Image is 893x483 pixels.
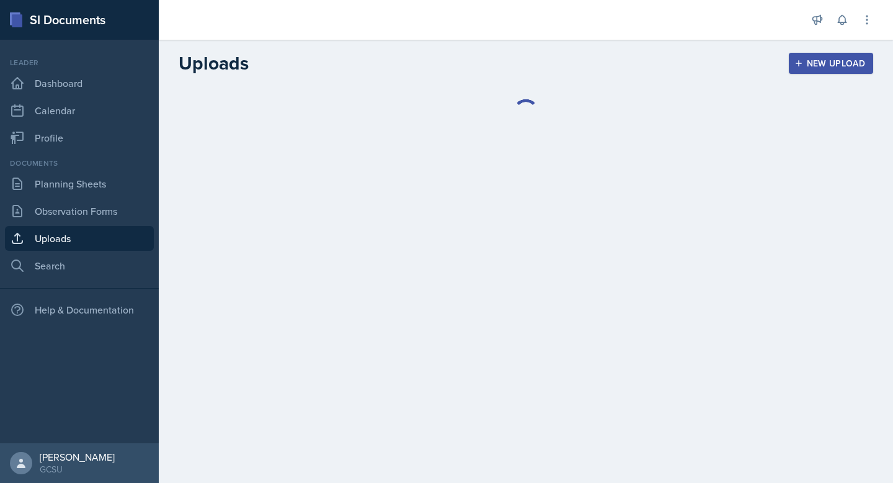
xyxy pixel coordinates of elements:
[5,226,154,251] a: Uploads
[40,463,115,476] div: GCSU
[5,71,154,96] a: Dashboard
[179,52,249,74] h2: Uploads
[5,158,154,169] div: Documents
[5,199,154,223] a: Observation Forms
[40,451,115,463] div: [PERSON_NAME]
[789,53,874,74] button: New Upload
[5,98,154,123] a: Calendar
[797,58,866,68] div: New Upload
[5,125,154,150] a: Profile
[5,57,154,68] div: Leader
[5,253,154,278] a: Search
[5,297,154,322] div: Help & Documentation
[5,171,154,196] a: Planning Sheets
